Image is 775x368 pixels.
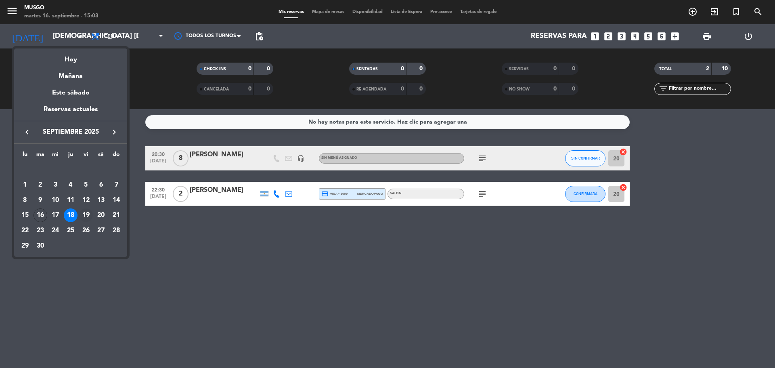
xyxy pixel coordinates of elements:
div: 21 [109,208,123,222]
div: 1 [18,178,32,192]
div: 22 [18,224,32,238]
div: 3 [48,178,62,192]
td: 21 de septiembre de 2025 [109,208,124,223]
td: 10 de septiembre de 2025 [48,193,63,208]
div: 27 [94,224,108,238]
div: 29 [18,239,32,253]
div: 8 [18,193,32,207]
td: 20 de septiembre de 2025 [94,208,109,223]
div: 14 [109,193,123,207]
td: 27 de septiembre de 2025 [94,223,109,238]
td: 26 de septiembre de 2025 [78,223,94,238]
td: 9 de septiembre de 2025 [33,193,48,208]
div: 18 [64,208,77,222]
td: 6 de septiembre de 2025 [94,177,109,193]
td: 15 de septiembre de 2025 [17,208,33,223]
div: 16 [34,208,47,222]
div: 17 [48,208,62,222]
div: 10 [48,193,62,207]
td: 18 de septiembre de 2025 [63,208,78,223]
td: 25 de septiembre de 2025 [63,223,78,238]
td: 22 de septiembre de 2025 [17,223,33,238]
div: 25 [64,224,77,238]
div: 20 [94,208,108,222]
div: 30 [34,239,47,253]
td: 29 de septiembre de 2025 [17,238,33,254]
div: 6 [94,178,108,192]
div: 19 [79,208,93,222]
div: 15 [18,208,32,222]
td: 5 de septiembre de 2025 [78,177,94,193]
div: 4 [64,178,77,192]
div: 12 [79,193,93,207]
td: 11 de septiembre de 2025 [63,193,78,208]
td: 1 de septiembre de 2025 [17,177,33,193]
td: 16 de septiembre de 2025 [33,208,48,223]
span: septiembre 2025 [34,127,107,137]
th: martes [33,150,48,162]
div: Hoy [14,48,127,65]
i: keyboard_arrow_right [109,127,119,137]
td: 13 de septiembre de 2025 [94,193,109,208]
th: lunes [17,150,33,162]
td: 4 de septiembre de 2025 [63,177,78,193]
td: 8 de septiembre de 2025 [17,193,33,208]
div: Reservas actuales [14,104,127,121]
div: Este sábado [14,82,127,104]
th: viernes [78,150,94,162]
td: 19 de septiembre de 2025 [78,208,94,223]
td: 23 de septiembre de 2025 [33,223,48,238]
button: keyboard_arrow_left [20,127,34,137]
td: 30 de septiembre de 2025 [33,238,48,254]
td: 2 de septiembre de 2025 [33,177,48,193]
td: SEP. [17,162,124,177]
td: 3 de septiembre de 2025 [48,177,63,193]
td: 12 de septiembre de 2025 [78,193,94,208]
div: 23 [34,224,47,238]
div: 24 [48,224,62,238]
div: 2 [34,178,47,192]
div: 13 [94,193,108,207]
div: Mañana [14,65,127,82]
th: domingo [109,150,124,162]
td: 28 de septiembre de 2025 [109,223,124,238]
td: 14 de septiembre de 2025 [109,193,124,208]
div: 5 [79,178,93,192]
td: 17 de septiembre de 2025 [48,208,63,223]
td: 24 de septiembre de 2025 [48,223,63,238]
button: keyboard_arrow_right [107,127,121,137]
th: sábado [94,150,109,162]
div: 28 [109,224,123,238]
i: keyboard_arrow_left [22,127,32,137]
div: 11 [64,193,77,207]
th: miércoles [48,150,63,162]
div: 7 [109,178,123,192]
div: 9 [34,193,47,207]
th: jueves [63,150,78,162]
td: 7 de septiembre de 2025 [109,177,124,193]
div: 26 [79,224,93,238]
